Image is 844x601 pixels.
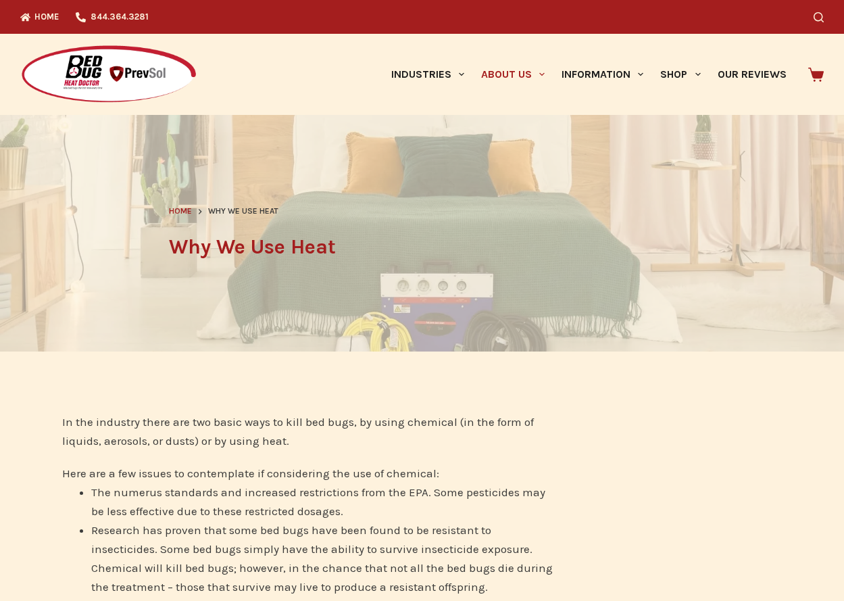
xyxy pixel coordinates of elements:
span: Home [169,206,192,216]
a: Home [169,205,192,218]
img: Prevsol/Bed Bug Heat Doctor [20,45,197,105]
a: Shop [652,34,709,115]
li: Research has proven that some bed bugs have been found to be resistant to insecticides. Some bed ... [91,521,553,596]
a: Information [553,34,652,115]
span: Why We Use Heat [208,205,278,218]
button: Search [814,12,824,22]
a: Industries [382,34,472,115]
nav: Primary [382,34,795,115]
li: The numerus standards and increased restrictions from the EPA. Some pesticides may be less effect... [91,483,553,521]
div: In the industry there are two basic ways to kill bed bugs, by using chemical (in the form of liqu... [62,412,553,450]
h1: Why We Use Heat [169,232,676,262]
a: About Us [472,34,553,115]
a: Our Reviews [709,34,795,115]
